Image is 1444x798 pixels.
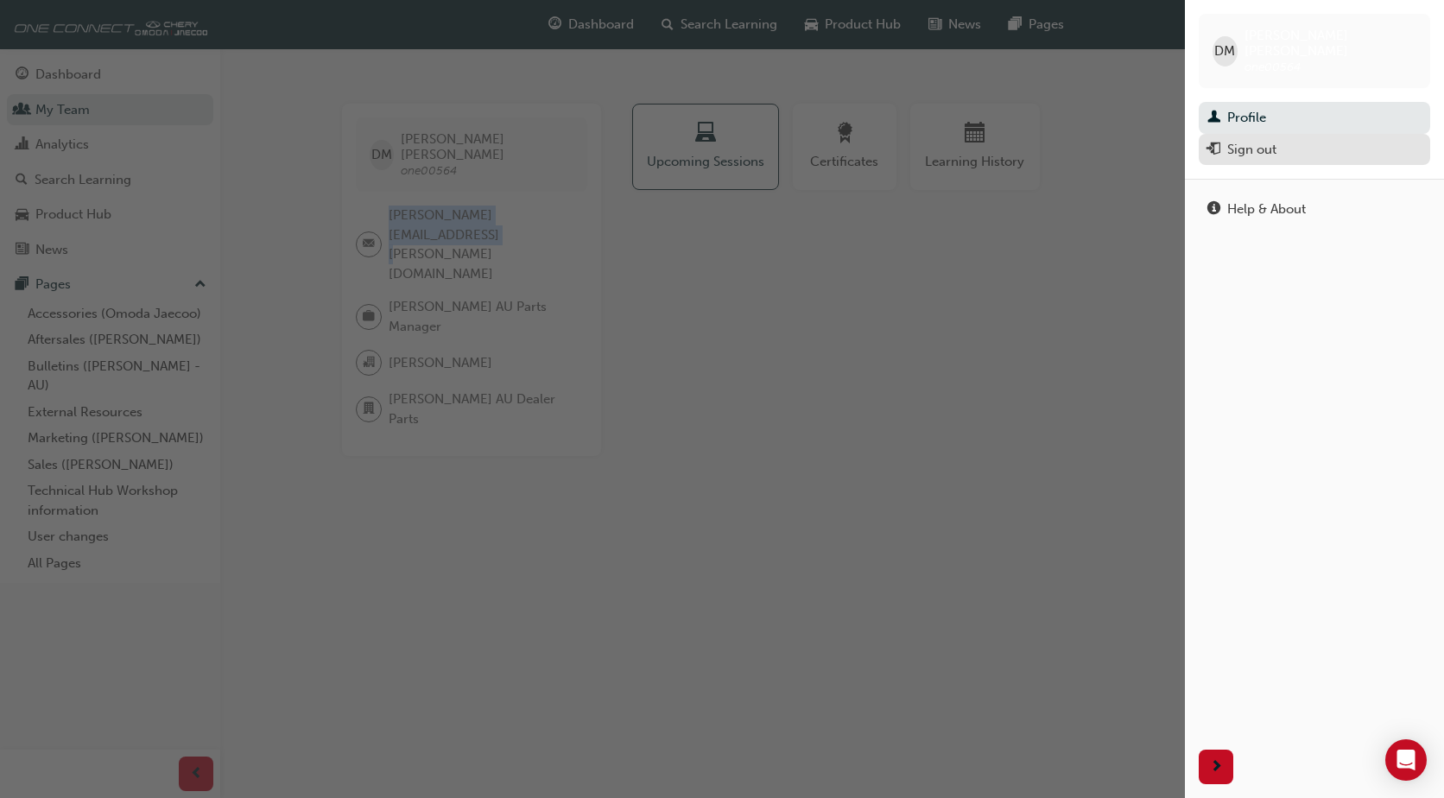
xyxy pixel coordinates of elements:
[1244,60,1301,74] span: one00564
[1385,739,1427,781] div: Open Intercom Messenger
[1199,193,1430,225] a: Help & About
[1227,140,1276,160] div: Sign out
[1199,134,1430,166] button: Sign out
[1210,757,1223,778] span: next-icon
[1199,102,1430,134] a: Profile
[1207,111,1220,126] span: man-icon
[1214,41,1235,61] span: DM
[1244,28,1416,59] span: [PERSON_NAME] [PERSON_NAME]
[1207,142,1220,158] span: exit-icon
[1227,199,1306,219] div: Help & About
[1207,202,1220,218] span: info-icon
